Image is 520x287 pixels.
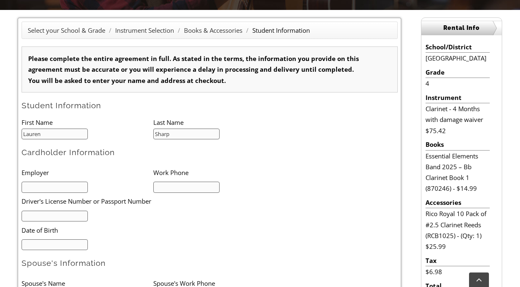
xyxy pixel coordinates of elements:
[22,147,398,158] h2: Cardholder Information
[22,164,153,181] li: Employer
[107,26,114,34] span: /
[426,255,490,266] li: Tax
[69,2,91,11] input: Page
[426,197,490,208] li: Accessories
[153,117,285,128] li: Last Name
[176,26,182,34] span: /
[22,258,398,268] h2: Spouse's Information
[426,266,490,277] li: $6.98
[426,92,490,103] li: Instrument
[421,21,502,35] h2: Rental Info
[426,41,490,53] li: School/District
[426,151,490,194] li: Essential Elements Band 2025 – Bb Clarinet Book 1 (870246) - $14.99
[22,193,259,210] li: Driver's License Number or Passport Number
[22,117,153,128] li: First Name
[426,103,490,136] li: Clarinet - 4 Months with damage waiver $75.42
[28,26,105,34] a: Select your School & Grade
[426,78,490,89] li: 4
[22,100,398,111] h2: Student Information
[426,67,490,78] li: Grade
[22,221,259,238] li: Date of Birth
[91,2,104,11] span: of 2
[252,25,310,36] li: Student Information
[184,26,242,34] a: Books & Accessories
[426,139,490,150] li: Books
[426,53,490,63] li: [GEOGRAPHIC_DATA]
[426,208,490,252] li: Rico Royal 10 Pack of #2.5 Clarinet Reeds (RCB1025) - (Qty: 1) $25.99
[153,164,285,181] li: Work Phone
[177,2,236,11] select: Zoom
[244,26,251,34] span: /
[115,26,174,34] a: Instrument Selection
[22,46,398,92] div: Please complete the entire agreement in full. As stated in the terms, the information you provide...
